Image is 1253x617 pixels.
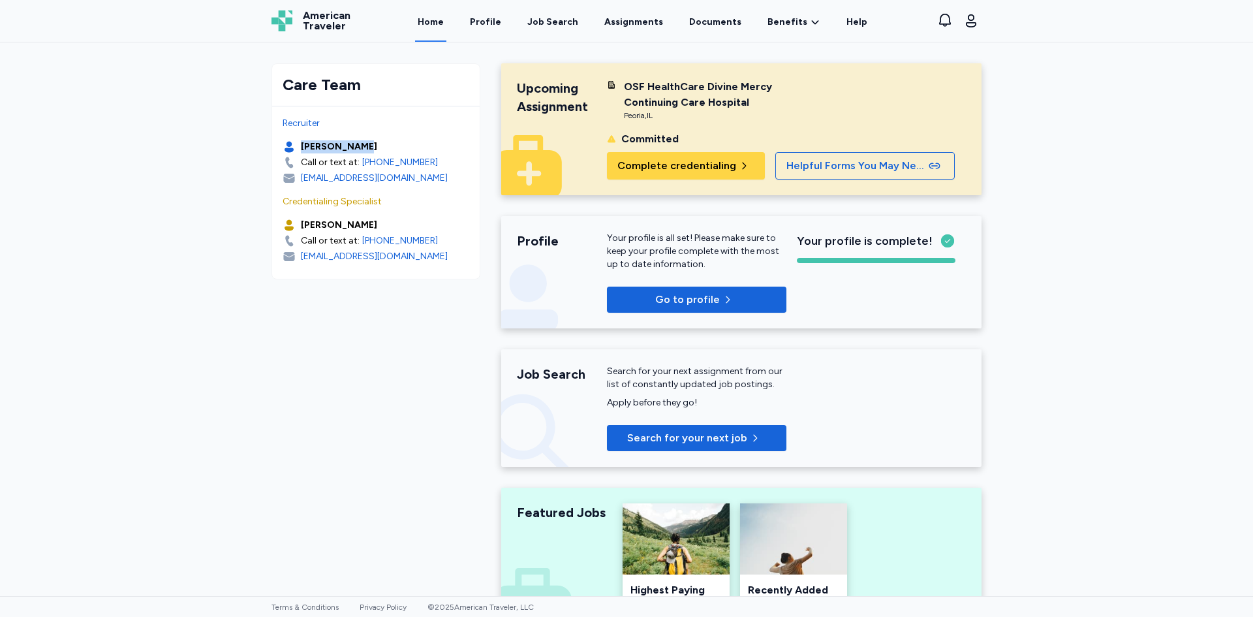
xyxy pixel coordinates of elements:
[427,603,534,612] span: © 2025 American Traveler, LLC
[301,234,360,247] div: Call or text at:
[301,172,448,185] div: [EMAIL_ADDRESS][DOMAIN_NAME]
[301,250,448,263] div: [EMAIL_ADDRESS][DOMAIN_NAME]
[607,287,786,313] button: Go to profile
[517,79,607,116] div: Upcoming Assignment
[283,74,469,95] div: Care Team
[607,365,786,391] div: Search for your next assignment from our list of constantly updated job postings.
[767,16,807,29] span: Benefits
[517,232,607,250] div: Profile
[607,152,765,180] button: Complete credentialing
[517,365,607,383] div: Job Search
[301,156,360,169] div: Call or text at:
[527,16,578,29] div: Job Search
[624,79,786,110] div: OSF HealthCare Divine Mercy Continuing Care Hospital
[621,131,679,147] div: Committed
[617,158,736,174] span: Complete credentialing
[283,195,469,208] div: Credentialing Specialist
[362,156,438,169] a: [PHONE_NUMBER]
[655,292,720,308] p: Go to profile
[630,582,722,598] div: Highest Paying
[767,16,820,29] a: Benefits
[360,603,407,612] a: Privacy Policy
[271,603,339,612] a: Terms & Conditions
[517,503,607,522] div: Featured Jobs
[786,158,926,174] span: Helpful Forms You May Need
[623,503,730,575] img: Highest Paying
[301,140,377,153] div: [PERSON_NAME]
[303,10,350,31] span: American Traveler
[301,219,377,232] div: [PERSON_NAME]
[740,503,847,575] img: Recently Added
[748,582,839,598] div: Recently Added
[283,117,469,130] div: Recruiter
[797,232,933,250] span: Your profile is complete!
[271,10,292,31] img: Logo
[624,110,786,121] div: Peoria , IL
[362,234,438,247] a: [PHONE_NUMBER]
[607,425,786,451] button: Search for your next job
[415,1,446,42] a: Home
[775,152,955,180] button: Helpful Forms You May Need
[607,232,786,271] p: Your profile is all set! Please make sure to keep your profile complete with the most up to date ...
[627,430,747,446] span: Search for your next job
[607,396,786,409] div: Apply before they go!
